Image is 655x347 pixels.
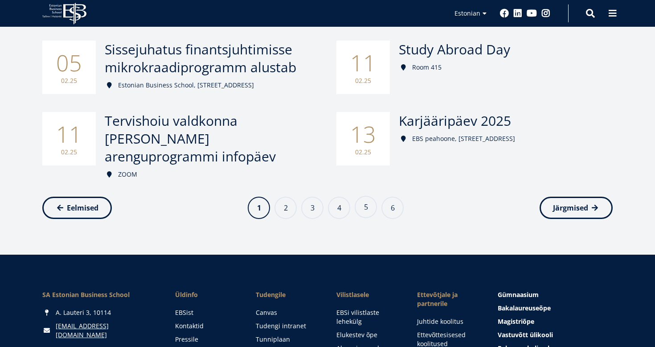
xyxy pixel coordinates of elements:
[256,290,319,299] a: Tudengile
[553,203,588,212] span: Järgmised
[248,197,270,219] a: 1
[500,9,509,18] a: Facebook
[67,203,98,212] span: Eelmised
[417,317,480,326] a: Juhtide koolitus
[336,41,390,94] div: 11
[381,197,404,219] a: 6
[51,76,87,85] small: 02.25
[345,76,381,85] small: 02.25
[498,317,613,326] a: Magistriõpe
[256,335,319,344] a: Tunniplaan
[498,304,551,312] span: Bakalaureuseõpe
[336,290,399,299] span: Vilistlasele
[42,41,96,94] div: 05
[336,308,399,326] a: EBSi vilistlaste lehekülg
[513,9,522,18] a: Linkedin
[355,196,377,218] a: 5
[105,112,276,165] span: Tervishoiu valdkonna [PERSON_NAME] arenguprogrammi infopäev
[498,304,613,313] a: Bakalaureuseõpe
[301,197,323,219] a: 3
[417,290,480,308] span: Ettevõtjale ja partnerile
[399,134,613,143] div: EBS peahoone, [STREET_ADDRESS]
[42,290,157,299] div: SA Estonian Business School
[399,112,511,130] span: Karjääripäev 2025
[51,148,87,157] small: 02.25
[256,322,319,330] a: Tudengi intranet
[336,330,399,339] a: Elukestev õpe
[498,290,539,299] span: Gümnaasium
[105,40,296,76] span: Sissejuhatus finantsjuhtimisse mikrokraadiprogramm alustab
[399,63,613,72] div: Room 415
[42,112,96,165] div: 11
[56,322,157,339] a: [EMAIL_ADDRESS][DOMAIN_NAME]
[105,81,319,90] div: Estonian Business School, [STREET_ADDRESS]
[274,197,297,219] a: 2
[175,322,238,330] a: Kontaktid
[498,290,613,299] a: Gümnaasium
[256,308,319,317] a: Canvas
[336,112,390,165] div: 13
[498,317,534,326] span: Magistriõpe
[345,148,381,157] small: 02.25
[541,9,550,18] a: Instagram
[328,197,350,219] a: 4
[498,330,553,339] span: Vastuvõtt ülikooli
[175,335,238,344] a: Pressile
[175,290,238,299] span: Üldinfo
[105,170,319,179] div: ZOOM
[42,308,157,317] div: A. Lauteri 3, 10114
[175,308,238,317] a: EBSist
[498,330,613,339] a: Vastuvõtt ülikooli
[527,9,537,18] a: Youtube
[399,40,510,58] span: Study Abroad Day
